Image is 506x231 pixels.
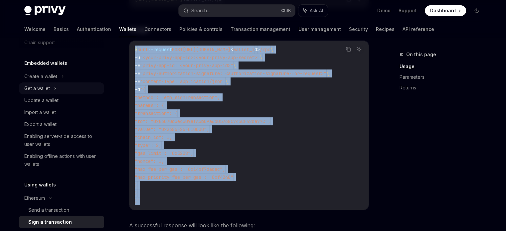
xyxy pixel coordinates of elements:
span: \ [233,62,236,68]
span: [URL][DOMAIN_NAME] [183,47,231,53]
span: "params": { [135,102,164,108]
span: "privy-app-id: <your-privy-app-id>" [140,62,233,68]
span: $ [135,47,137,53]
span: POST [172,47,183,53]
span: } [135,182,137,188]
a: Export a wallet [19,118,104,130]
span: "nonce": 1, [135,158,164,164]
a: Connectors [144,21,171,37]
span: -u [135,55,140,60]
span: wallet_i [233,47,254,53]
span: Ctrl K [281,8,291,13]
span: "privy-authorization-signature: <authorization-signature-for-request>" [140,70,326,76]
a: Wallets [119,21,136,37]
a: Enabling offline actions with user wallets [19,150,104,170]
a: Demo [377,7,391,14]
span: "gas_limit": "0x5208", [135,150,193,156]
div: Import a wallet [24,108,56,116]
a: Send a transaction [19,204,104,216]
span: \ [270,47,273,53]
span: "type": 2, [135,142,161,148]
span: "chain_id": 1, [135,134,172,140]
button: Search...CtrlK [179,5,295,17]
span: \ [225,78,228,84]
span: "max_fee_per_gas": "0x14bf7dadac", [135,166,225,172]
div: Enabling offline actions with user wallets [24,152,100,168]
span: \ [260,55,262,60]
span: "<your-privy-app-id>:<your-privy-app-secret>" [140,55,260,60]
span: Ask AI [310,7,323,14]
span: /rpc [260,47,270,53]
span: \ [326,70,329,76]
span: d [254,47,257,53]
a: Welcome [24,21,46,37]
span: 'Content-Type: application/json' [140,78,225,84]
span: -H [135,62,140,68]
div: Update a wallet [24,96,59,104]
span: curl [137,47,148,53]
a: Usage [400,61,487,72]
span: On this page [406,51,436,58]
div: Search... [191,7,210,15]
span: "to": "0xE3070d3e4309afA3bC9a6b057685743CF42da77C", [135,118,270,124]
button: Toggle dark mode [471,5,482,16]
img: dark logo [24,6,66,15]
a: Recipes [376,21,395,37]
a: API reference [403,21,434,37]
a: Update a wallet [19,94,104,106]
a: Transaction management [231,21,290,37]
span: }' [135,198,140,204]
a: Parameters [400,72,487,82]
a: Security [349,21,368,37]
a: Dashboard [425,5,466,16]
a: User management [298,21,341,37]
div: Get a wallet [24,84,50,92]
a: Authentication [77,21,111,37]
a: Sign a transaction [19,216,104,228]
button: Ask AI [355,45,363,54]
button: Ask AI [298,5,328,17]
h5: Embedded wallets [24,59,67,67]
span: -H [135,78,140,84]
a: Basics [54,21,69,37]
a: Policies & controls [179,21,223,37]
div: Enabling server-side access to user wallets [24,132,100,148]
div: Create a wallet [24,72,57,80]
a: Returns [400,82,487,93]
span: '{ [140,86,145,92]
span: "method": "eth_signTransaction", [135,94,220,100]
span: --request [148,47,172,53]
span: } [135,190,137,196]
a: Support [399,7,417,14]
div: Export a wallet [24,120,57,128]
span: > [257,47,260,53]
span: Dashboard [430,7,456,14]
span: -d [135,86,140,92]
span: "value": "0x2386F26FC10000", [135,126,209,132]
h5: Using wallets [24,181,56,189]
a: Enabling server-side access to user wallets [19,130,104,150]
div: Ethereum [24,194,45,202]
span: -H [135,70,140,76]
span: "transaction": { [135,110,177,116]
span: < [231,47,233,53]
a: Import a wallet [19,106,104,118]
button: Copy the contents from the code block [344,45,353,54]
span: "max_priority_fee_per_gas": "0xf4240" [135,174,233,180]
span: A successful response will look like the following: [129,221,369,230]
div: Sign a transaction [28,218,72,226]
div: Send a transaction [28,206,69,214]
